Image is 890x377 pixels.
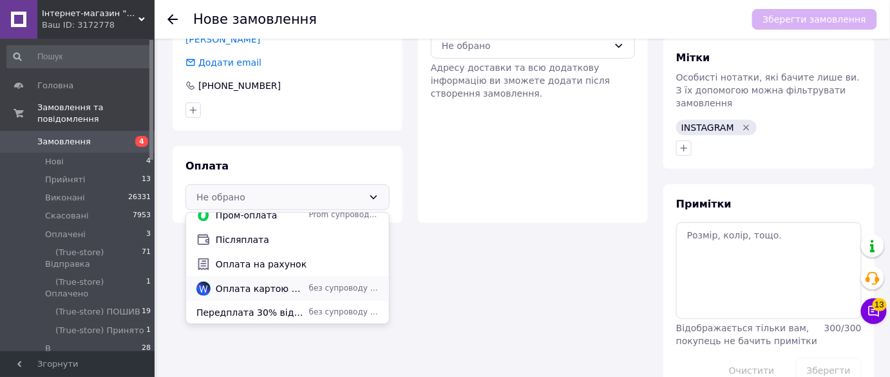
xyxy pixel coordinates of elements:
div: Додати email [184,56,263,69]
span: Примітки [676,198,732,210]
span: Скасовані [45,210,89,222]
button: Чат з покупцем13 [861,298,887,324]
svg: Видалити мітку [741,122,752,133]
span: ▪️(True-store) Принято [45,325,144,336]
div: Не обрано [196,190,363,204]
span: 13 [142,174,151,186]
span: 1 [146,276,151,300]
span: ▪️(True-store) Відправка [45,247,142,270]
div: Повернутися назад [167,13,178,26]
span: Відображається тільки вам, покупець не бачить примітки [676,323,817,346]
span: 300 / 300 [824,323,862,333]
span: 4 [135,136,148,147]
span: Виконані [45,192,85,204]
span: Оплата [185,160,229,172]
span: INSTAGRAM [681,122,734,133]
span: 28 [142,343,151,366]
span: Замовлення та повідомлення [37,102,155,125]
span: Післяплата [216,233,379,246]
span: 7953 [133,210,151,222]
span: 19 [142,306,151,318]
span: ▪️(True-store) ПОШИВ [45,306,140,318]
span: В ПОШИВІ(Shop4House) [45,343,142,366]
span: Нові [45,156,64,168]
span: Оплачені [45,229,86,240]
span: Інтернет-магазин "Shop For House" [42,8,138,19]
span: 26331 [128,192,151,204]
span: Головна [37,80,73,92]
span: [PHONE_NUMBER] [198,81,281,91]
span: Замовлення [37,136,91,148]
span: без супроводу Prom [309,283,379,294]
div: Нове замовлення [193,13,317,26]
span: 3 [146,229,151,240]
span: Оплата на рахунок [216,258,379,271]
span: Prom супроводжує покупку [309,209,379,220]
span: 71 [142,247,151,270]
input: Пошук [6,45,152,68]
span: 13 [873,298,887,311]
span: Особисті нотатки, які бачите лише ви. З їх допомогою можна фільтрувати замовлення [676,72,860,108]
span: Мітки [676,52,710,64]
span: Адресу доставки та всю додаткову інформацію ви зможете додати після створення замовлення. [431,63,610,99]
div: Не обрано [442,39,609,53]
span: без супроводу Prom [309,307,379,318]
a: [PERSON_NAME] [185,34,260,44]
span: Оплата картою Visa, Mastercard - WayForPay [216,282,304,295]
span: Пром-оплата [216,209,304,222]
span: 1 [146,325,151,336]
span: 4 [146,156,151,168]
span: Передплата 30% від вартості замовлення 🔴 Нова Пошта 🔴 [196,306,304,319]
div: Додати email [197,56,263,69]
span: Прийняті [45,174,85,186]
span: ▪️(True-store) Оплачено [45,276,146,300]
div: Ваш ID: 3172778 [42,19,155,31]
